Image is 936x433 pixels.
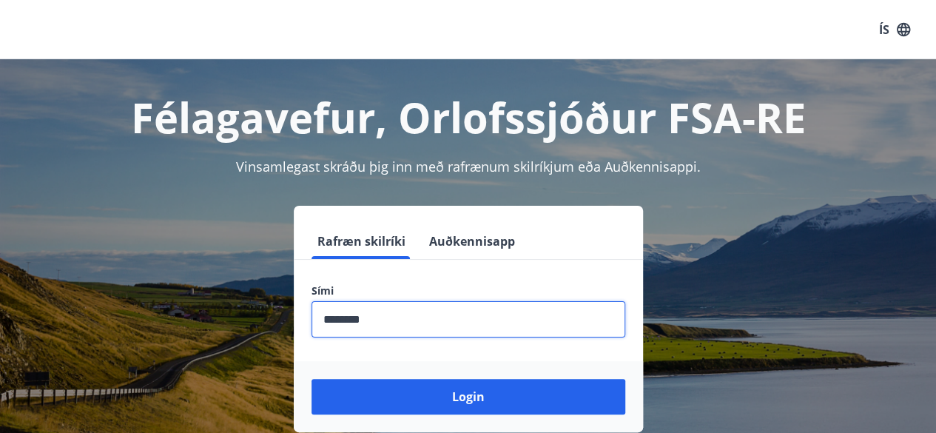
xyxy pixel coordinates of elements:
[236,158,701,175] span: Vinsamlegast skráðu þig inn með rafrænum skilríkjum eða Auðkennisappi.
[423,224,521,259] button: Auðkennisapp
[312,283,625,298] label: Sími
[871,16,918,43] button: ÍS
[312,224,411,259] button: Rafræn skilríki
[18,89,918,145] h1: Félagavefur, Orlofssjóður FSA-RE
[312,379,625,414] button: Login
